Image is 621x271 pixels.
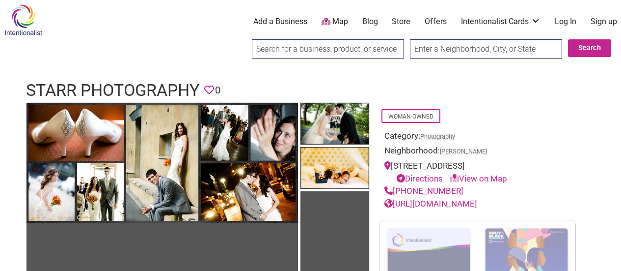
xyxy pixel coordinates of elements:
a: Log In [555,16,576,27]
input: Enter a Neighborhood, City, or State [410,39,562,59]
a: Directions [397,174,443,183]
a: View on Map [450,174,507,183]
a: Store [392,16,410,27]
a: Photography [420,133,455,140]
a: [PHONE_NUMBER] [384,186,463,196]
a: Map [322,16,348,28]
a: Sign up [591,16,617,27]
div: Category: [384,130,571,145]
div: Neighborhood: [384,145,571,160]
span: [PERSON_NAME] [440,149,487,155]
a: [URL][DOMAIN_NAME] [384,199,477,209]
h1: Starr Photography [26,79,199,102]
div: [STREET_ADDRESS] [384,160,571,185]
a: Offers [425,16,447,27]
a: Woman-Owned [388,113,433,120]
span: 0 [215,83,220,98]
input: Search for a business, product, or service [252,39,404,59]
button: Search [568,39,611,57]
a: Add a Business [253,16,307,27]
a: Blog [362,16,378,27]
a: Intentionalist Cards [461,16,540,27]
